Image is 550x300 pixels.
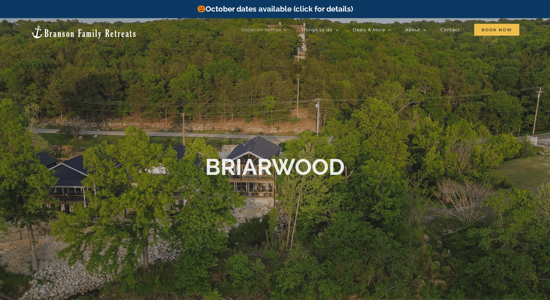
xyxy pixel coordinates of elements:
span: Deals & More [353,28,385,32]
a: Things to do [301,23,339,36]
a: About [405,23,426,36]
span: Things to do [301,28,333,32]
img: Branson Family Retreats Logo [31,25,137,39]
a: Book Now [474,23,519,36]
span: Vacation homes [241,28,281,32]
a: October dates available (click for details) [197,4,353,13]
a: Deals & More [353,23,391,36]
img: 🎃 [198,5,205,12]
span: About [405,28,420,32]
span: Contact [440,28,460,32]
span: Book Now [474,24,519,36]
a: Contact [440,23,460,36]
a: Vacation homes [241,23,287,36]
nav: Main Menu [241,23,519,36]
h1: BRIARWOOD [205,154,345,181]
